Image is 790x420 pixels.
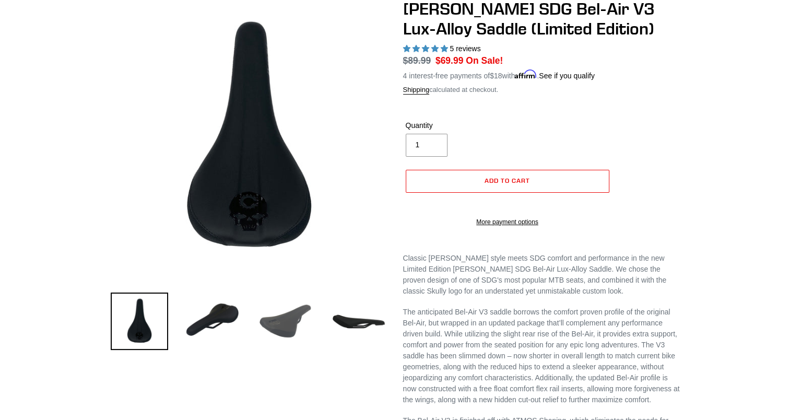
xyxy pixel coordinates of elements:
[466,54,503,67] span: On Sale!
[406,217,609,227] a: More payment options
[111,293,168,350] img: Load image into Gallery viewer, Canfield SDG Bel-Air V3 Lux-Alloy Saddle (Limited Edition)
[403,85,680,95] div: calculated at checkout.
[330,293,387,350] img: Load image into Gallery viewer, Canfield SDG Bel-Air V3 Lux-Alloy Saddle (Limited Edition)
[406,120,505,131] label: Quantity
[403,68,595,81] p: 4 interest-free payments of with .
[403,55,431,66] s: $89.99
[403,308,680,404] span: The anticipated Bel-Air V3 saddle borrows the comfort proven profile of the original Bel-Air, but...
[406,170,609,193] button: Add to cart
[403,44,450,53] span: 5.00 stars
[257,293,314,350] img: Load image into Gallery viewer, Canfield SDG Bel-Air V3 Lux-Alloy Saddle (Limited Edition)
[403,86,430,95] a: Shipping
[450,44,480,53] span: 5 reviews
[490,72,502,80] span: $18
[403,253,680,297] p: Classic [PERSON_NAME] style meets SDG comfort and performance in the new Limited Edition [PERSON_...
[485,177,530,184] span: Add to cart
[539,72,595,80] a: See if you qualify - Learn more about Affirm Financing (opens in modal)
[184,293,241,350] img: Load image into Gallery viewer, Canfield SDG Bel-Air V3 Lux-Alloy Saddle (Limited Edition)
[435,55,464,66] span: $69.99
[515,70,537,79] span: Affirm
